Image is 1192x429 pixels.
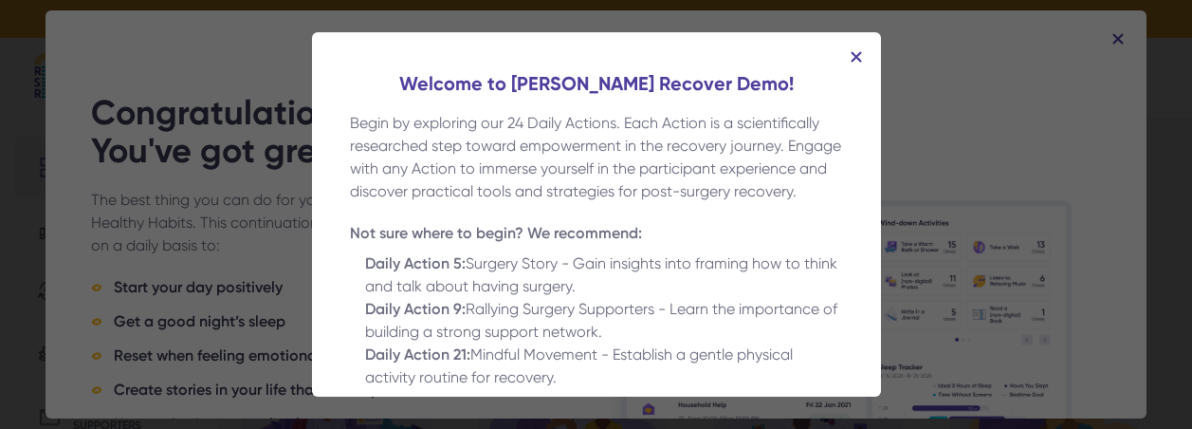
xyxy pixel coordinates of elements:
div: Welcome to [PERSON_NAME] Recover Demo! [350,70,843,97]
div: Not sure where to begin? We recommend: [350,222,843,245]
img: Close icn [851,51,862,63]
span: Daily Action 21: [365,345,470,364]
div: Begin by exploring our 24 Daily Actions. Each Action is a scientifically researched step toward e... [350,112,843,203]
span: Daily Action 9: [365,300,466,318]
div: Surgery Story - Gain insights into framing how to think and talk about having surgery. Rallying S... [365,252,843,389]
span: Daily Action 5: [365,254,466,272]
